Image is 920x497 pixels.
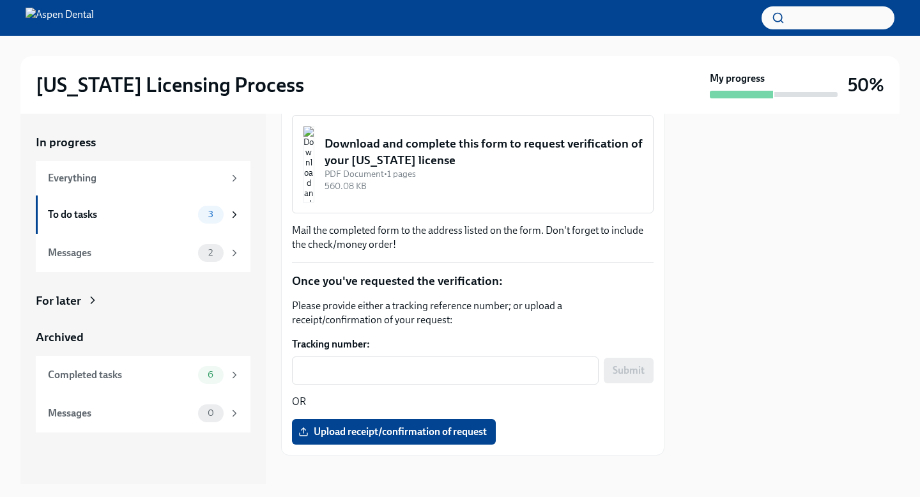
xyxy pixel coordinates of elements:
[36,293,81,309] div: For later
[36,356,250,394] a: Completed tasks6
[325,135,643,168] div: Download and complete this form to request verification of your [US_STATE] license
[36,161,250,195] a: Everything
[292,395,654,409] p: OR
[200,408,222,418] span: 0
[201,210,221,219] span: 3
[36,329,250,346] a: Archived
[48,171,224,185] div: Everything
[292,299,654,327] p: Please provide either a tracking reference number; or upload a receipt/confirmation of your request:
[36,394,250,432] a: Messages0
[292,273,654,289] p: Once you've requested the verification:
[48,406,193,420] div: Messages
[48,246,193,260] div: Messages
[303,126,314,203] img: Download and complete this form to request verification of your Texas license
[26,8,94,28] img: Aspen Dental
[36,293,250,309] a: For later
[36,195,250,234] a: To do tasks3
[36,72,304,98] h2: [US_STATE] Licensing Process
[292,224,654,252] p: Mail the completed form to the address listed on the form. Don't forget to include the check/mone...
[48,368,193,382] div: Completed tasks
[710,72,765,86] strong: My progress
[325,180,643,192] div: 560.08 KB
[200,370,221,379] span: 6
[325,168,643,180] div: PDF Document • 1 pages
[36,234,250,272] a: Messages2
[48,208,193,222] div: To do tasks
[201,248,220,257] span: 2
[36,134,250,151] a: In progress
[292,115,654,213] button: Download and complete this form to request verification of your [US_STATE] licensePDF Document•1 ...
[292,337,654,351] label: Tracking number:
[848,73,884,96] h3: 50%
[292,419,496,445] label: Upload receipt/confirmation of request
[301,425,487,438] span: Upload receipt/confirmation of request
